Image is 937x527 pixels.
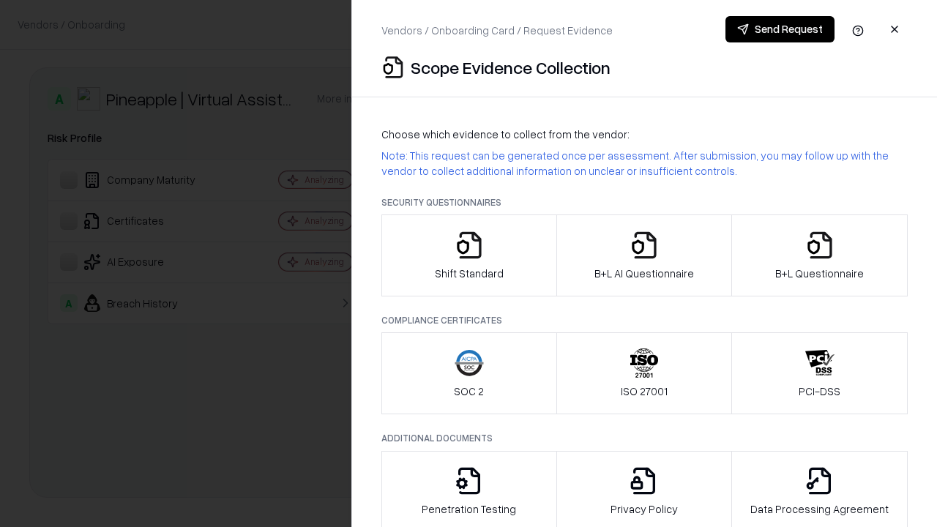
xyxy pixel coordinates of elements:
p: Data Processing Agreement [750,501,889,517]
button: Shift Standard [381,214,557,296]
p: PCI-DSS [799,384,840,399]
p: Compliance Certificates [381,314,908,326]
p: Penetration Testing [422,501,516,517]
button: B+L AI Questionnaire [556,214,733,296]
p: SOC 2 [454,384,484,399]
button: ISO 27001 [556,332,733,414]
p: Additional Documents [381,432,908,444]
p: Note: This request can be generated once per assessment. After submission, you may follow up with... [381,148,908,179]
p: ISO 27001 [621,384,668,399]
p: Shift Standard [435,266,504,281]
p: B+L Questionnaire [775,266,864,281]
p: Scope Evidence Collection [411,56,611,79]
p: Privacy Policy [611,501,678,517]
button: SOC 2 [381,332,557,414]
p: Vendors / Onboarding Card / Request Evidence [381,23,613,38]
p: B+L AI Questionnaire [594,266,694,281]
button: B+L Questionnaire [731,214,908,296]
p: Security Questionnaires [381,196,908,209]
p: Choose which evidence to collect from the vendor: [381,127,908,142]
button: Send Request [725,16,835,42]
button: PCI-DSS [731,332,908,414]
